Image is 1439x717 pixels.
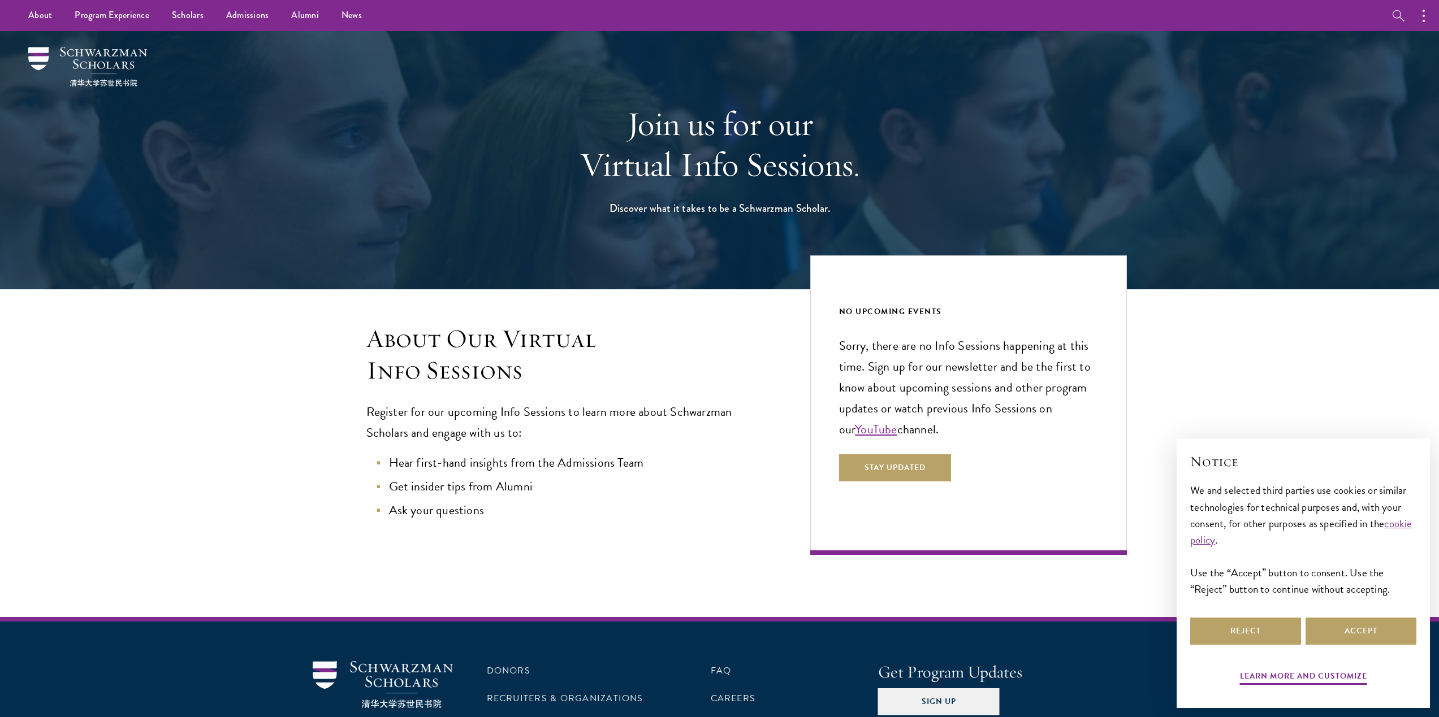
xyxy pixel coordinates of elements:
h3: About Our Virtual Info Sessions [366,323,765,386]
button: Learn more and customize [1240,669,1367,686]
a: Donors [487,664,530,677]
h2: Notice [1190,452,1416,471]
a: YouTube [855,420,897,438]
div: NO UPCOMING EVENTS [839,305,1098,319]
li: Ask your questions [378,500,765,521]
p: Sorry, there are no Info Sessions happening at this time. Sign up for our newsletter and be the f... [839,336,1098,440]
a: Recruiters & Organizations [487,692,643,705]
div: We and selected third parties use cookies or similar technologies for technical purposes and, wit... [1190,482,1416,597]
img: Schwarzman Scholars [313,661,453,708]
a: Careers [711,692,756,705]
button: Sign Up [878,688,1000,715]
button: Accept [1306,618,1416,645]
button: Reject [1190,618,1301,645]
li: Get insider tips from Alumni [378,476,765,497]
img: Schwarzman Scholars [28,47,147,86]
a: cookie policy [1190,515,1412,548]
li: Hear first-hand insights from the Admissions Team [378,453,765,473]
a: FAQ [711,664,732,677]
p: Register for our upcoming Info Sessions to learn more about Schwarzman Scholars and engage with u... [366,402,765,444]
h1: Discover what it takes to be a Schwarzman Scholar. [525,199,915,218]
h4: Get Program Updates [878,661,1127,684]
button: Stay Updated [839,454,951,481]
h1: Join us for our Virtual Info Sessions. [525,103,915,185]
